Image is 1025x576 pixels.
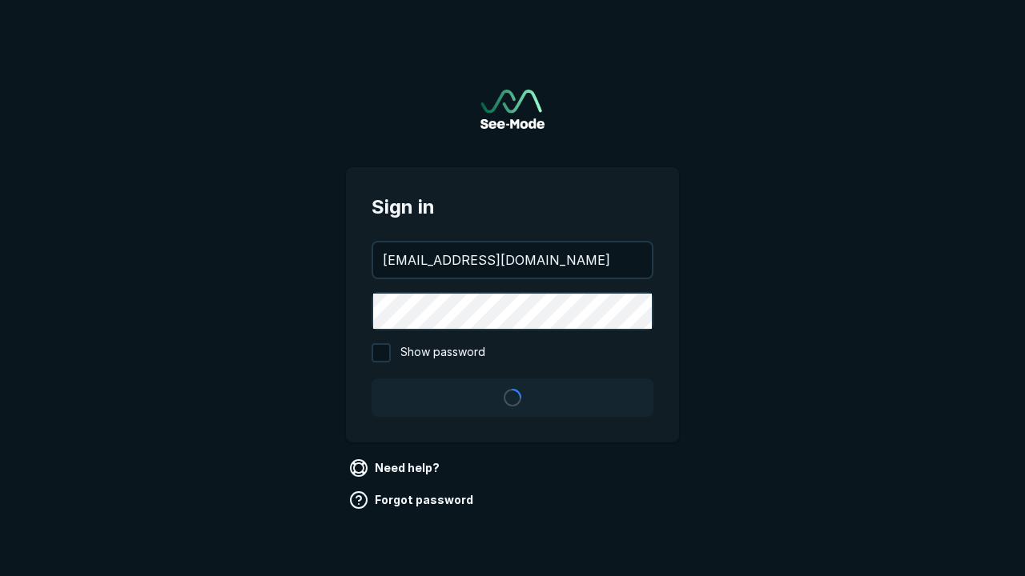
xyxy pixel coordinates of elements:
a: Forgot password [346,487,480,513]
span: Sign in [372,193,653,222]
a: Go to sign in [480,90,545,129]
input: your@email.com [373,242,652,278]
span: Show password [400,343,485,362]
img: See-Mode Logo [480,90,545,129]
a: Need help? [346,455,446,481]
